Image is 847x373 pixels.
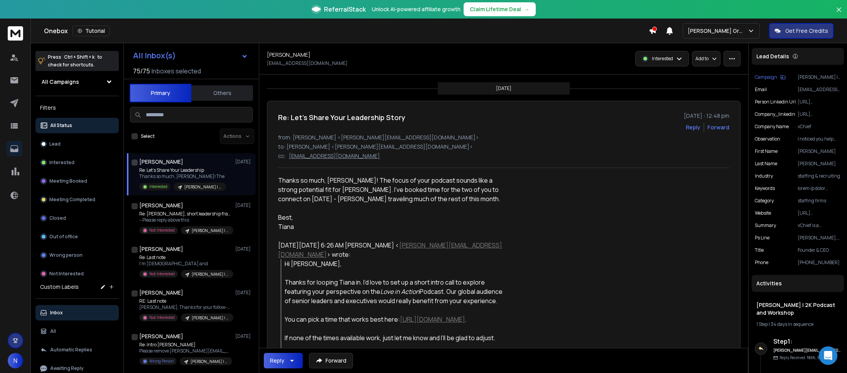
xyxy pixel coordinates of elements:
[192,228,229,234] p: [PERSON_NAME] | 4.2K Healthcare C level
[8,353,23,368] button: N
[278,176,503,231] div: Thanks so much, [PERSON_NAME]! The focus of your podcast sounds like a strong potential fit for [...
[235,159,253,165] p: [DATE]
[149,227,175,233] p: Not Interested
[191,85,253,102] button: Others
[192,271,229,277] p: [PERSON_NAME] | 4.2K Healthcare C level
[755,259,768,266] p: Phone
[141,133,155,139] label: Select
[49,215,66,221] p: Closed
[289,152,380,160] p: [EMAIL_ADDRESS][DOMAIN_NAME]
[149,184,167,190] p: Interested
[127,48,254,63] button: All Inbox(s)
[35,324,119,339] button: All
[380,287,420,296] em: Love in Action
[139,348,232,354] p: Please remove [PERSON_NAME][EMAIL_ADDRESS][DOMAIN_NAME] as he's
[50,347,92,353] p: Automatic Replies
[191,359,228,365] p: [PERSON_NAME] | 4.2K Healthcare C level
[755,198,774,204] p: Category
[755,136,780,142] p: Observation
[798,74,841,80] p: [PERSON_NAME] | 2K Podcast and Workshop
[695,56,709,62] p: Add to
[49,271,84,277] p: Not Interested
[49,141,61,147] p: Lead
[755,148,778,154] p: First Name
[235,246,253,252] p: [DATE]
[309,353,353,368] button: Forward
[49,178,87,184] p: Meeting Booked
[756,321,768,327] span: 1 Step
[184,184,221,190] p: [PERSON_NAME] | 2K Podcast and Workshop
[139,202,183,209] h1: [PERSON_NAME]
[756,53,789,60] p: Lead Details
[139,217,232,223] p: -- Please reply above this
[773,348,841,353] h6: [PERSON_NAME][EMAIL_ADDRESS][DOMAIN_NAME]
[756,301,839,317] h1: [PERSON_NAME] | 2K Podcast and Workshop
[798,86,841,93] p: [EMAIL_ADDRESS][DOMAIN_NAME]
[139,167,226,173] p: Re: Let’s Share Your Leadership
[755,173,773,179] p: industry
[35,74,119,90] button: All Campaigns
[42,78,79,86] h1: All Campaigns
[324,5,366,14] span: ReferralStack
[755,185,775,192] p: Keywords
[35,305,119,320] button: Inbox
[707,124,729,131] div: Forward
[35,342,119,358] button: Automatic Replies
[785,27,828,35] p: Get Free Credits
[798,222,841,229] p: vChief is a pioneering firm specializing in fractional executive staffing solutions, transforming...
[35,229,119,244] button: Out of office
[235,290,253,296] p: [DATE]
[464,2,536,16] button: Claim Lifetime Deal→
[798,99,841,105] p: [URL][DOMAIN_NAME]
[798,247,841,253] p: Founder & CEO
[755,247,764,253] p: title
[49,197,95,203] p: Meeting Completed
[834,5,844,23] button: Close banner
[755,74,786,80] button: Campaign
[278,213,503,222] div: Best,
[686,124,700,131] button: Reply
[798,259,841,266] p: [PHONE_NUMBER]
[755,111,795,117] p: company_linkedin
[798,161,841,167] p: [PERSON_NAME]
[48,53,102,69] p: Press to check for shortcuts.
[133,66,150,76] span: 75 / 75
[755,210,771,216] p: website
[270,357,284,365] div: Reply
[139,332,183,340] h1: [PERSON_NAME]
[139,173,226,180] p: Thanks so much, [PERSON_NAME]! The
[278,222,503,231] div: Tiana
[755,235,769,241] p: Ps Line
[35,192,119,207] button: Meeting Completed
[798,136,841,142] p: I noticed you help clients quickly fill leadership roles with top experts from your network.
[798,111,841,117] p: [URL][DOMAIN_NAME]
[755,222,776,229] p: Summary
[807,355,824,360] span: 16th, Sep
[50,365,84,371] p: Awaiting Reply
[139,342,232,348] p: Re: Intro [PERSON_NAME]
[139,211,232,217] p: Re: [PERSON_NAME], short leadership framework
[49,234,78,240] p: Out of office
[235,202,253,209] p: [DATE]
[684,112,729,120] p: [DATE] : 12:48 pm
[149,358,174,364] p: Wrong Person
[755,124,789,130] p: Company Name
[278,152,286,160] p: cc:
[496,85,511,92] p: [DATE]
[35,102,119,113] h3: Filters
[769,23,834,39] button: Get Free Credits
[35,266,119,281] button: Not Interested
[35,118,119,133] button: All Status
[400,315,465,324] a: [URL][DOMAIN_NAME]
[798,235,841,241] p: [PERSON_NAME], would you be the best person to speak to about transforming leadership and culture...
[49,159,74,166] p: Interested
[192,315,229,321] p: [PERSON_NAME] | 4.2K Healthcare C level
[285,333,503,342] div: If none of the times available work, just let me know and I’ll be glad to adjust.
[688,27,747,35] p: [PERSON_NAME] Group
[139,304,232,310] p: [PERSON_NAME], Thanks for your follow-up
[235,333,253,339] p: [DATE]
[40,283,79,291] h3: Custom Labels
[278,143,729,151] p: to: [PERSON_NAME] <[PERSON_NAME][EMAIL_ADDRESS][DOMAIN_NAME]>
